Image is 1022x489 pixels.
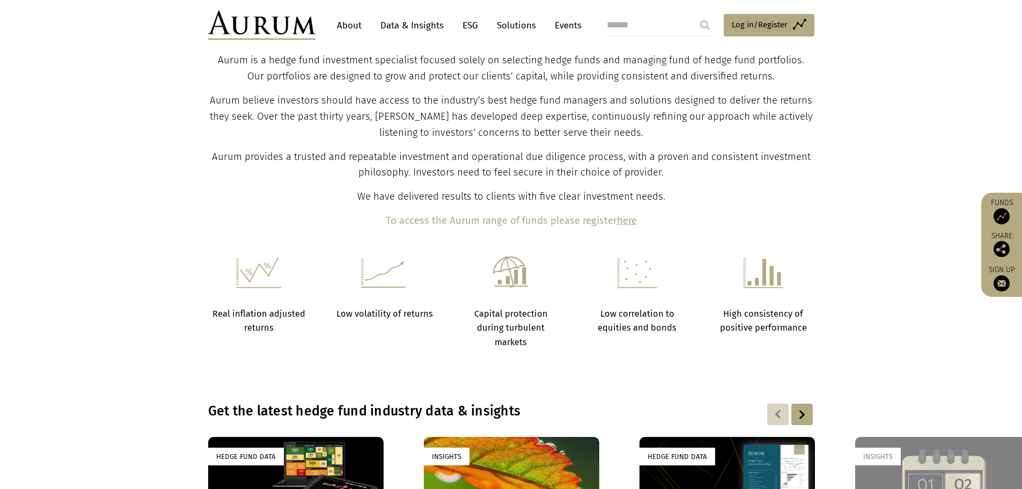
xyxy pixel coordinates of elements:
[987,265,1017,291] a: Sign up
[208,11,315,40] img: Aurum
[212,151,811,179] span: Aurum provides a trusted and repeatable investment and operational due diligence process, with a ...
[987,198,1017,224] a: Funds
[994,241,1010,257] img: Share this post
[994,275,1010,291] img: Sign up to our newsletter
[218,54,804,82] span: Aurum is a hedge fund investment specialist focused solely on selecting hedge funds and managing ...
[598,309,677,333] strong: Low correlation to equities and bonds
[724,14,814,37] a: Log in/Register
[694,14,716,36] input: Submit
[720,309,807,333] strong: High consistency of positive performance
[987,232,1017,257] div: Share
[855,448,901,465] div: Insights
[208,403,676,419] h3: Get the latest hedge fund industry data & insights
[212,309,305,333] strong: Real inflation adjusted returns
[639,448,715,465] div: Hedge Fund Data
[424,448,469,465] div: Insights
[357,191,665,202] span: We have delivered results to clients with five clear investment needs.
[375,16,449,35] a: Data & Insights
[491,16,541,35] a: Solutions
[549,16,582,35] a: Events
[386,215,617,227] b: To access the Aurum range of funds please register
[336,309,433,319] strong: Low volatility of returns
[474,309,548,347] strong: Capital protection during turbulent markets
[210,94,813,138] span: Aurum believe investors should have access to the industry’s best hedge fund managers and solutio...
[208,448,284,465] div: Hedge Fund Data
[457,16,483,35] a: ESG
[994,208,1010,224] img: Access Funds
[332,16,367,35] a: About
[617,215,637,227] a: here
[732,18,788,31] span: Log in/Register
